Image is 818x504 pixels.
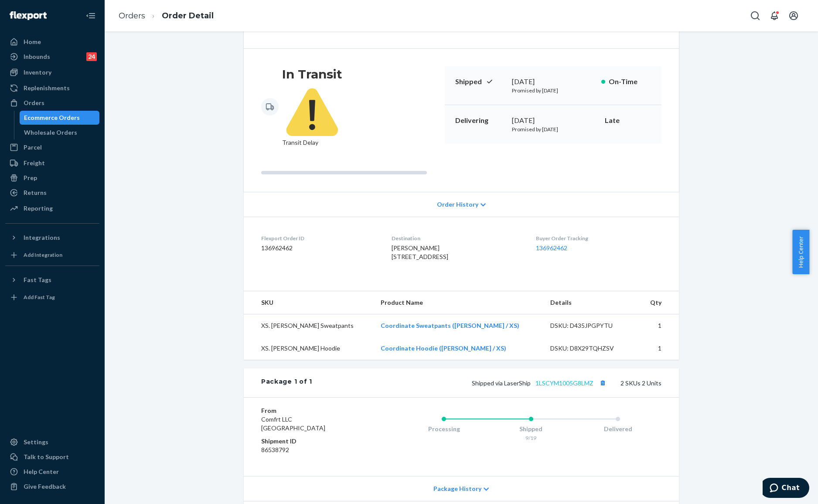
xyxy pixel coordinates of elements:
[261,406,365,415] dt: From
[162,11,214,20] a: Order Detail
[5,201,99,215] a: Reporting
[244,337,374,360] td: XS. [PERSON_NAME] Hoodie
[24,99,44,107] div: Orders
[24,251,62,259] div: Add Integration
[512,126,594,133] p: Promised by [DATE]
[24,68,51,77] div: Inventory
[455,77,505,87] p: Shipped
[261,377,312,388] div: Package 1 of 1
[5,480,99,494] button: Give Feedback
[5,465,99,479] a: Help Center
[244,314,374,337] td: XS. [PERSON_NAME] Sweatpants
[24,128,77,137] div: Wholesale Orders
[261,446,365,454] dd: 86538792
[5,96,99,110] a: Orders
[5,171,99,185] a: Prep
[82,7,99,24] button: Close Navigation
[24,188,47,197] div: Returns
[785,7,802,24] button: Open account menu
[282,66,342,82] h3: In Transit
[5,50,99,64] a: Inbounds24
[5,65,99,79] a: Inventory
[605,116,651,126] p: Late
[24,159,45,167] div: Freight
[261,415,325,432] span: Comfrt LLC [GEOGRAPHIC_DATA]
[24,453,69,461] div: Talk to Support
[24,467,59,476] div: Help Center
[24,37,41,46] div: Home
[433,484,481,493] span: Package History
[487,425,575,433] div: Shipped
[512,116,594,126] div: [DATE]
[5,81,99,95] a: Replenishments
[24,204,53,213] div: Reporting
[766,7,783,24] button: Open notifications
[792,230,809,274] button: Help Center
[24,438,48,446] div: Settings
[24,293,55,301] div: Add Fast Tag
[312,377,661,388] div: 2 SKUs 2 Units
[10,11,47,20] img: Flexport logo
[374,291,543,314] th: Product Name
[512,77,594,87] div: [DATE]
[487,434,575,442] div: 9/19
[119,11,145,20] a: Orders
[535,379,593,387] a: 1LSCYM1005G8LMZ
[5,140,99,154] a: Parcel
[746,7,764,24] button: Open Search Box
[400,425,487,433] div: Processing
[24,233,60,242] div: Integrations
[261,235,378,242] dt: Flexport Order ID
[5,273,99,287] button: Fast Tags
[5,435,99,449] a: Settings
[437,200,478,209] span: Order History
[261,244,378,252] dd: 136962462
[5,231,99,245] button: Integrations
[639,291,679,314] th: Qty
[5,35,99,49] a: Home
[24,174,37,182] div: Prep
[381,344,506,352] a: Coordinate Hoodie ([PERSON_NAME] / XS)
[24,84,70,92] div: Replenishments
[574,425,661,433] div: Delivered
[392,244,448,260] span: [PERSON_NAME] [STREET_ADDRESS]
[5,290,99,304] a: Add Fast Tag
[282,82,342,146] span: Transit Delay
[512,87,594,94] p: Promised by [DATE]
[550,344,632,353] div: DSKU: D8X29TQHZSV
[536,235,661,242] dt: Buyer Order Tracking
[20,126,100,140] a: Wholesale Orders
[381,322,519,329] a: Coordinate Sweatpants ([PERSON_NAME] / XS)
[639,314,679,337] td: 1
[24,482,66,491] div: Give Feedback
[536,244,567,252] a: 136962462
[609,77,651,87] p: On-Time
[5,450,99,464] button: Talk to Support
[5,156,99,170] a: Freight
[112,3,221,29] ol: breadcrumbs
[763,478,809,500] iframe: Opens a widget where you can chat to one of our agents
[5,248,99,262] a: Add Integration
[86,52,97,61] div: 24
[24,113,80,122] div: Ecommerce Orders
[639,337,679,360] td: 1
[24,52,50,61] div: Inbounds
[5,186,99,200] a: Returns
[20,111,100,125] a: Ecommerce Orders
[261,437,365,446] dt: Shipment ID
[550,321,632,330] div: DSKU: D435JPGPYTU
[472,379,608,387] span: Shipped via LaserShip
[392,235,521,242] dt: Destination
[24,143,42,152] div: Parcel
[597,377,608,388] button: Copy tracking number
[24,276,51,284] div: Fast Tags
[543,291,639,314] th: Details
[244,291,374,314] th: SKU
[455,116,505,126] p: Delivering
